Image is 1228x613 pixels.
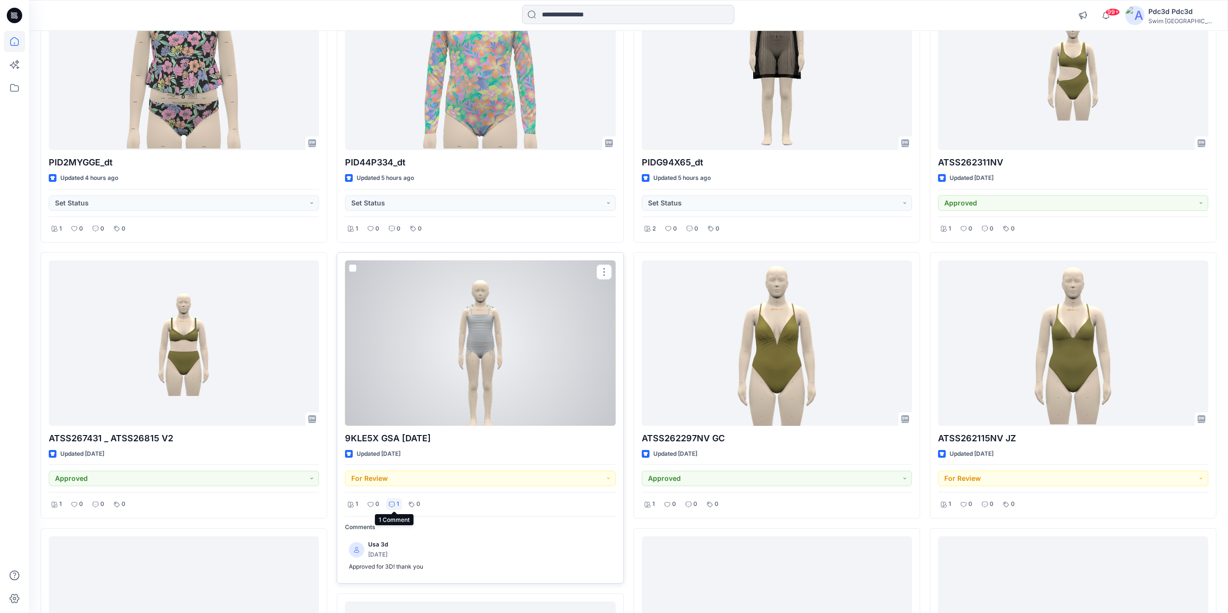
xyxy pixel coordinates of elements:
p: ATSS262297NV GC [642,432,912,445]
a: ATSS267431 _ ATSS26815 V2 [49,260,319,426]
div: Pdc3d Pdc3d [1148,6,1216,17]
p: 1 [59,499,62,509]
p: 0 [672,499,676,509]
p: Comments [345,522,615,532]
p: 0 [418,224,422,234]
p: 1 [59,224,62,234]
p: 0 [968,499,972,509]
p: 0 [1011,224,1015,234]
p: Approved for 3D! thank you [349,562,611,572]
div: Swim [GEOGRAPHIC_DATA] [1148,17,1216,25]
p: PID44P334_dt [345,156,615,169]
a: 9KLE5X GSA 2025.07.31 [345,260,615,426]
p: 0 [968,224,972,234]
p: 1 [397,499,399,509]
p: 0 [990,224,993,234]
p: 0 [100,499,104,509]
p: Usa 3d [368,540,388,550]
p: 0 [673,224,677,234]
p: 2 [652,224,656,234]
p: 0 [693,499,697,509]
p: 0 [375,224,379,234]
p: 1 [652,499,655,509]
p: 0 [694,224,698,234]
p: 0 [397,224,400,234]
a: ATSS262297NV GC [642,260,912,426]
p: PID2MYGGE_dt [49,156,319,169]
p: ATSS262311NV [938,156,1208,169]
p: 1 [949,224,951,234]
p: Updated [DATE] [357,449,400,459]
p: Updated 5 hours ago [357,173,414,183]
p: 0 [1011,499,1015,509]
a: ATSS262115NV JZ [938,260,1208,426]
p: PIDG94X65_dt [642,156,912,169]
p: [DATE] [368,550,388,560]
p: ATSS267431 _ ATSS26815 V2 [49,432,319,445]
p: Updated [DATE] [653,449,697,459]
p: 0 [79,224,83,234]
p: 0 [716,224,719,234]
p: 0 [100,224,104,234]
svg: avatar [354,547,359,553]
span: 99+ [1105,8,1120,16]
p: 0 [79,499,83,509]
p: 0 [990,499,993,509]
p: 1 [356,499,358,509]
p: ATSS262115NV JZ [938,432,1208,445]
p: 0 [416,499,420,509]
p: 0 [122,224,125,234]
p: Updated [DATE] [950,449,993,459]
p: 0 [715,499,718,509]
img: avatar [1125,6,1145,25]
p: 0 [122,499,125,509]
p: 1 [949,499,951,509]
p: Updated 5 hours ago [653,173,711,183]
p: Updated [DATE] [60,449,104,459]
p: Updated [DATE] [950,173,993,183]
p: 0 [375,499,379,509]
p: 9KLE5X GSA [DATE] [345,432,615,445]
p: Updated 4 hours ago [60,173,118,183]
a: Usa 3d[DATE]Approved for 3D! thank you [345,536,615,575]
p: 1 [356,224,358,234]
